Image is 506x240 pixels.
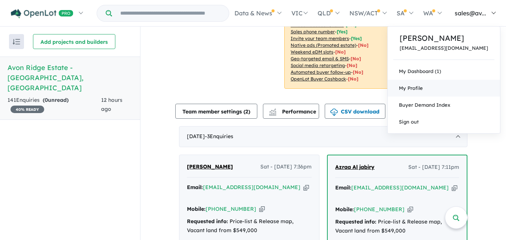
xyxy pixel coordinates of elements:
button: Add projects and builders [33,34,115,49]
input: Try estate name, suburb, builder or developer [113,5,227,21]
strong: ( unread) [43,97,69,103]
strong: Email: [187,184,203,191]
button: Copy [259,205,265,213]
u: Weekend eDM slots [291,49,333,55]
u: OpenLot Buyer Cashback [291,76,346,82]
span: [ Yes ] [337,29,348,34]
u: Social media retargeting [291,63,345,68]
span: Azraa Al jabiry [335,164,375,170]
strong: Mobile: [335,206,354,213]
a: [PHONE_NUMBER] [354,206,405,213]
u: Sales phone number [291,29,335,34]
a: [PHONE_NUMBER] [206,206,256,212]
span: 40 % READY [10,106,44,113]
span: - 3 Enquir ies [205,133,233,140]
button: Copy [407,206,413,213]
a: My Profile [388,80,500,97]
span: [PERSON_NAME] [187,163,233,170]
strong: Email: [335,184,351,191]
span: [No] [358,42,369,48]
img: download icon [330,109,338,116]
div: Price-list & Release map, Vacant land from $549,000 [335,218,459,236]
button: CSV download [325,104,385,119]
a: [EMAIL_ADDRESS][DOMAIN_NAME] [203,184,300,191]
u: Geo-targeted email & SMS [291,56,349,61]
h5: Avon Ridge Estate - [GEOGRAPHIC_DATA] , [GEOGRAPHIC_DATA] [7,63,133,93]
span: [No] [353,69,363,75]
u: Automated buyer follow-up [291,69,351,75]
a: [PERSON_NAME] [400,33,488,44]
span: My Profile [399,85,423,91]
span: [ Yes ] [351,36,362,41]
span: sales@av... [455,9,486,17]
a: [PERSON_NAME] [187,162,233,171]
span: [No] [351,56,361,61]
span: 12 hours ago [101,97,122,112]
u: Invite your team members [291,36,349,41]
div: Price-list & Release map, Vacant land from $549,000 [187,217,312,235]
button: Team member settings (2) [175,104,257,119]
a: Buyer Demand Index [388,97,500,113]
a: [EMAIL_ADDRESS][DOMAIN_NAME] [400,45,488,51]
button: Copy [452,184,457,192]
div: 141 Enquir ies [7,96,101,114]
span: [No] [348,76,358,82]
a: [EMAIL_ADDRESS][DOMAIN_NAME] [351,184,449,191]
button: Performance [263,104,319,119]
span: Sat - [DATE] 7:11pm [408,163,459,172]
img: sort.svg [13,39,20,45]
span: 0 [45,97,48,103]
u: Native ads (Promoted estate) [291,42,356,48]
img: Openlot PRO Logo White [11,9,73,18]
strong: Mobile: [187,206,206,212]
img: bar-chart.svg [269,111,276,116]
span: Performance [270,108,316,115]
span: 2 [245,108,248,115]
strong: Requested info: [187,218,228,225]
strong: Requested info: [335,218,376,225]
span: [No] [335,49,346,55]
span: Sat - [DATE] 7:36pm [260,162,312,171]
a: My Dashboard (1) [388,63,500,80]
span: [No] [347,63,357,68]
button: Copy [303,183,309,191]
a: Azraa Al jabiry [335,163,375,172]
a: Sign out [388,113,500,130]
div: [DATE] [179,126,467,147]
img: line-chart.svg [269,109,276,113]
